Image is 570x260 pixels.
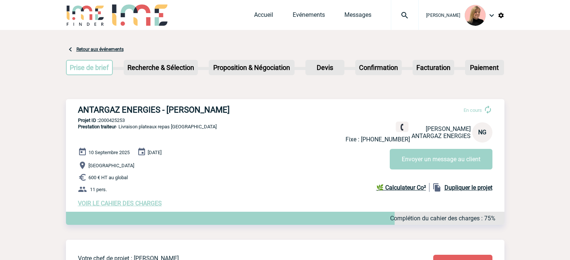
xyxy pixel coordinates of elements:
[356,61,401,74] p: Confirmation
[376,183,429,192] a: 🌿 Calculateur Co²
[444,184,492,191] b: Dupliquer le projet
[346,136,410,143] p: Fixe : [PHONE_NUMBER]
[426,13,460,18] span: [PERSON_NAME]
[293,11,325,22] a: Evénements
[411,132,471,140] span: ANTARGAZ ENERGIES
[209,61,294,74] p: Proposition & Négociation
[124,61,197,74] p: Recherche & Sélection
[78,105,303,114] h3: ANTARGAZ ENERGIES - [PERSON_NAME]
[88,175,128,180] span: 600 € HT au global
[78,124,217,129] span: - Livraison plateaux repas [GEOGRAPHIC_DATA]
[78,117,99,123] b: Projet ID :
[66,117,504,123] p: 2000425253
[66,4,105,26] img: IME-Finder
[390,149,492,169] button: Envoyer un message au client
[78,124,116,129] span: Prestation traiteur
[376,184,426,191] b: 🌿 Calculateur Co²
[478,129,486,136] span: NG
[413,61,453,74] p: Facturation
[67,61,112,74] p: Prise de brief
[88,163,134,168] span: [GEOGRAPHIC_DATA]
[432,183,441,192] img: file_copy-black-24dp.png
[88,150,130,155] span: 10 Septembre 2025
[464,107,482,113] span: En cours
[465,5,486,26] img: 131233-0.png
[399,124,405,131] img: fixe.png
[344,11,371,22] a: Messages
[426,125,471,132] span: [PERSON_NAME]
[306,61,344,74] p: Devis
[254,11,273,22] a: Accueil
[76,47,124,52] a: Retour aux événements
[90,187,107,192] span: 11 pers.
[148,150,162,155] span: [DATE]
[78,200,162,207] a: VOIR LE CAHIER DES CHARGES
[466,61,503,74] p: Paiement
